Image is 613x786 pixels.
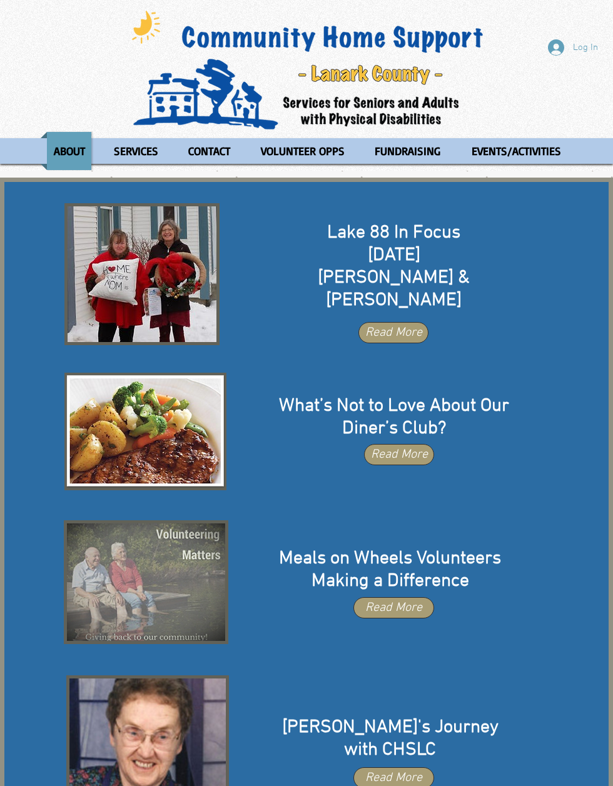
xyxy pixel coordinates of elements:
p: VOLUNTEER OPPS [255,132,350,170]
span: Making a Difference [312,570,469,593]
span: Read More [365,324,422,341]
a: EVENTS/ACTIVITIES [457,132,575,170]
span: [DATE] [368,244,420,267]
img: Volunteering%20Matters_edited.png [67,523,225,641]
span: Meals on Wheels Volunteers [279,547,501,570]
span: What’s Not to Love About Our [279,395,509,418]
p: SERVICES [108,132,164,170]
a: Read More [353,597,434,618]
a: SERVICES [101,132,171,170]
span: Read More [365,599,422,617]
button: Log In [539,36,607,59]
a: VOLUNTEER OPPS [246,132,358,170]
img: DC Pic 2.png [65,373,226,490]
a: ABOUT [41,132,98,170]
p: CONTACT [183,132,236,170]
p: ABOUT [48,132,91,170]
span: Read More [371,446,428,463]
a: Read More [358,322,428,343]
p: FUNDRAISING [369,132,446,170]
a: FUNDRAISING [362,132,453,170]
a: Read More [364,444,434,465]
span: Diner’s Club? [342,417,446,440]
span: Lake 88 In Focus [327,221,460,244]
span: [PERSON_NAME] & [PERSON_NAME] [318,266,470,312]
p: EVENTS/ACTIVITIES [466,132,567,170]
a: CONTACT [175,132,243,170]
span: [PERSON_NAME]'s Journey with CHSLC [282,716,499,762]
img: Rebecca & Liz.jpg [68,206,216,342]
span: Log In [569,41,602,54]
